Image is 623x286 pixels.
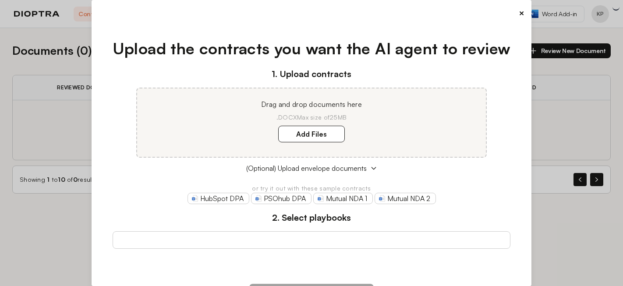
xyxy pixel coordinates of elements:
[519,7,524,19] button: ×
[148,99,475,109] p: Drag and drop documents here
[113,67,511,81] h3: 1. Upload contracts
[251,193,311,204] a: PSOhub DPA
[246,163,367,173] span: (Optional) Upload envelope documents
[278,126,345,142] label: Add Files
[375,193,436,204] a: Mutual NDA 2
[113,184,511,193] p: or try it out with these sample contracts
[148,113,475,122] p: .DOCX Max size of 25MB
[113,211,511,224] h3: 2. Select playbooks
[188,193,249,204] a: HubSpot DPA
[313,193,373,204] a: Mutual NDA 1
[113,37,511,60] h1: Upload the contracts you want the AI agent to review
[113,163,511,173] button: (Optional) Upload envelope documents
